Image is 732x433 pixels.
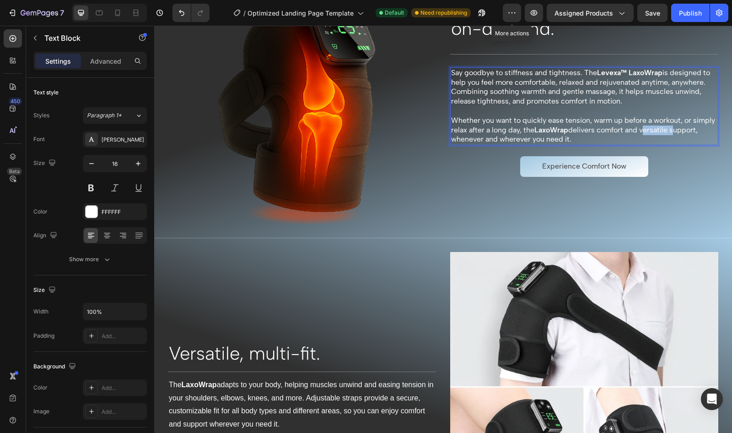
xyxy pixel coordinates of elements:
div: Add... [102,408,145,416]
p: 7 [60,7,64,18]
div: Size [33,284,58,296]
div: [PERSON_NAME] [102,136,145,144]
div: Add... [102,332,145,340]
span: Paragraph 1* [87,111,122,120]
div: Padding [33,332,54,340]
div: Add... [102,384,145,392]
strong: LaxoWrap [380,100,414,109]
button: Experience Comfort Now [366,131,494,151]
span: Optimized Landing Page Template [248,8,354,18]
div: Font [33,135,45,143]
div: Color [33,208,48,216]
div: FFFFFF [102,208,145,216]
div: Align [33,230,59,242]
button: Show more [33,251,147,268]
strong: Levexa™ LaxoWrap [443,43,508,51]
strong: LaxoWrap [27,355,63,363]
div: Styles [33,111,49,120]
h2: Versatile, multi-fit. [14,315,282,340]
p: Advanced [90,56,121,66]
p: The adapts to your body, helping muscles unwind and easing tension in your shoulders, elbows, kne... [15,353,281,406]
div: Image [33,407,49,416]
button: Assigned Products [547,4,634,22]
div: Background [33,361,78,373]
button: Paragraph 1* [83,107,147,124]
div: Open Intercom Messenger [701,388,723,410]
span: / [243,8,246,18]
div: Width [33,307,48,316]
button: 7 [4,4,68,22]
div: Experience Comfort Now [388,134,472,148]
span: Assigned Products [554,8,613,18]
span: Default [385,9,404,17]
p: Text Block [44,33,122,44]
p: Say goodbye to stiffness and tightness. The is designed to help you feel more comfortable, relaxe... [297,43,564,81]
input: Auto [83,303,146,320]
div: Undo/Redo [172,4,210,22]
p: Settings [45,56,71,66]
div: Text style [33,88,59,97]
div: Beta [7,168,22,175]
span: Need republishing [420,9,467,17]
span: Save [645,9,660,17]
div: Show more [69,255,112,264]
div: Rich Text Editor. Editing area: main [296,42,565,120]
div: Color [33,384,48,392]
button: Save [637,4,667,22]
div: Publish [679,8,702,18]
div: 450 [9,98,22,105]
div: Size [33,157,58,170]
button: Publish [671,4,710,22]
iframe: Design area [154,26,732,433]
p: Whether you want to quickly ease tension, warm up before a workout, or simply relax after a long ... [297,90,564,119]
